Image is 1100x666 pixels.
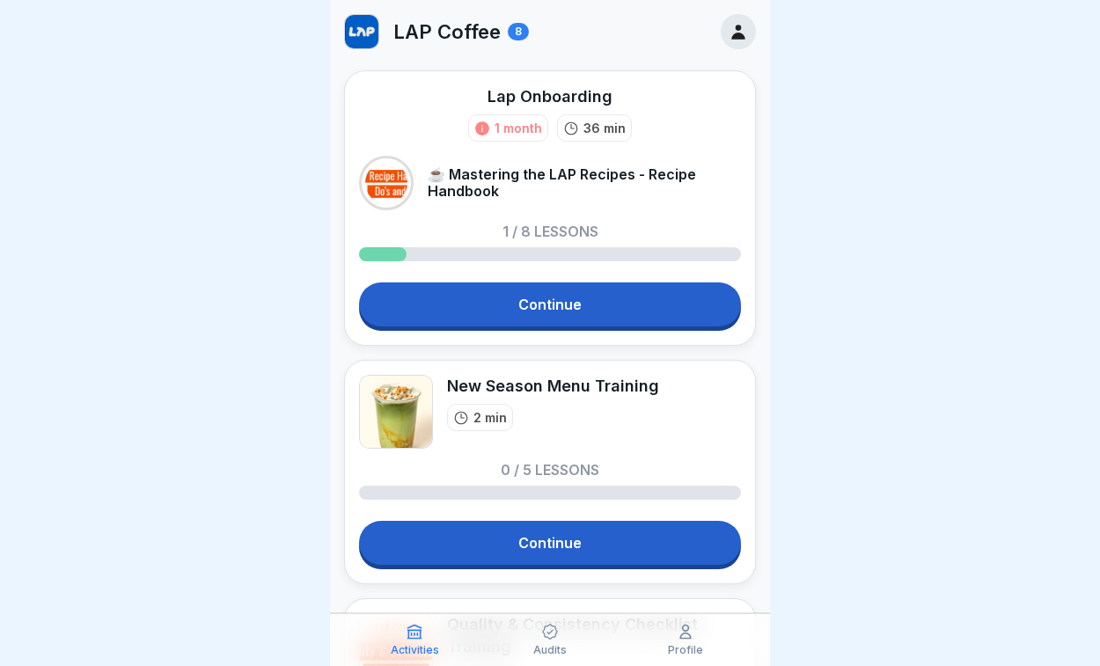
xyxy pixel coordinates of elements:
[447,375,659,397] div: New Season Menu Training
[583,119,626,137] p: 36 min
[533,644,567,656] p: Audits
[495,119,542,137] div: 1 month
[508,23,529,40] div: 8
[359,521,741,565] a: Continue
[473,408,507,427] p: 2 min
[502,224,598,238] p: 1 / 8 lessons
[359,375,433,449] img: qpz5f7h4u24zni0s6wvcke94.png
[428,166,741,200] p: ☕ Mastering the LAP Recipes - Recipe Handbook
[391,644,439,656] p: Activities
[501,463,599,477] p: 0 / 5 lessons
[359,282,741,326] a: Continue
[345,15,378,48] img: w1n62d9c1m8dr293gbm2xwec.png
[393,20,501,43] p: LAP Coffee
[488,85,612,107] div: Lap Onboarding
[668,644,703,656] p: Profile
